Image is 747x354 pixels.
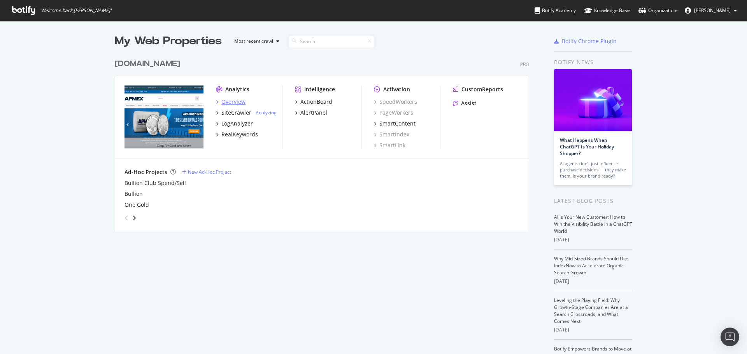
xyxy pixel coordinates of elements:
[124,201,149,209] a: One Gold
[554,255,628,276] a: Why Mid-Sized Brands Should Use IndexNow to Accelerate Organic Search Growth
[216,131,258,138] a: RealKeywords
[461,85,503,93] div: CustomReports
[221,131,258,138] div: RealKeywords
[216,120,253,127] a: LogAnalyzer
[216,98,245,106] a: Overview
[121,212,132,224] div: angle-left
[374,109,413,117] a: PageWorkers
[115,58,180,70] div: [DOMAIN_NAME]
[115,49,535,232] div: grid
[374,98,417,106] a: SpeedWorkers
[374,120,416,127] a: SmartContent
[584,7,630,14] div: Knowledge Base
[182,169,231,175] a: New Ad-Hoc Project
[520,61,529,68] div: Pro
[221,120,253,127] div: LogAnalyzer
[216,109,277,117] a: SiteCrawler- Analyzing
[300,109,327,117] div: AlertPanel
[554,297,628,324] a: Leveling the Playing Field: Why Growth-Stage Companies Are at a Search Crossroads, and What Comes...
[554,37,617,45] a: Botify Chrome Plugin
[221,109,251,117] div: SiteCrawler
[560,160,626,179] div: AI agents don’t just influence purchase decisions — they make them. Is your brand ready?
[461,99,477,107] div: Assist
[304,85,335,93] div: Intelligence
[256,109,277,116] a: Analyzing
[253,109,277,116] div: -
[115,33,222,49] div: My Web Properties
[221,98,245,106] div: Overview
[124,168,167,176] div: Ad-Hoc Projects
[562,37,617,45] div: Botify Chrome Plugin
[383,85,410,93] div: Activation
[228,35,282,47] button: Most recent crawl
[379,120,416,127] div: SmartContent
[374,141,405,149] a: SmartLink
[124,190,143,198] a: Bullion
[295,98,332,106] a: ActionBoard
[554,236,632,243] div: [DATE]
[374,131,409,138] a: SmartIndex
[124,179,186,187] a: Bullion Club Spend/Sell
[453,99,477,107] a: Assist
[453,85,503,93] a: CustomReports
[41,7,111,14] span: Welcome back, [PERSON_NAME] !
[124,85,203,148] img: APMEX.com
[554,58,632,66] div: Botify news
[679,4,743,17] button: [PERSON_NAME]
[554,214,632,234] a: AI Is Your New Customer: How to Win the Visibility Battle in a ChatGPT World
[295,109,327,117] a: AlertPanel
[300,98,332,106] div: ActionBoard
[694,7,731,14] span: Brett Elliott
[535,7,576,14] div: Botify Academy
[554,326,632,333] div: [DATE]
[225,85,249,93] div: Analytics
[554,278,632,285] div: [DATE]
[638,7,679,14] div: Organizations
[721,328,739,346] div: Open Intercom Messenger
[115,58,183,70] a: [DOMAIN_NAME]
[132,214,137,222] div: angle-right
[560,137,614,157] a: What Happens When ChatGPT Is Your Holiday Shopper?
[554,69,632,131] img: What Happens When ChatGPT Is Your Holiday Shopper?
[188,169,231,175] div: New Ad-Hoc Project
[554,197,632,205] div: Latest Blog Posts
[289,35,374,48] input: Search
[234,39,273,44] div: Most recent crawl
